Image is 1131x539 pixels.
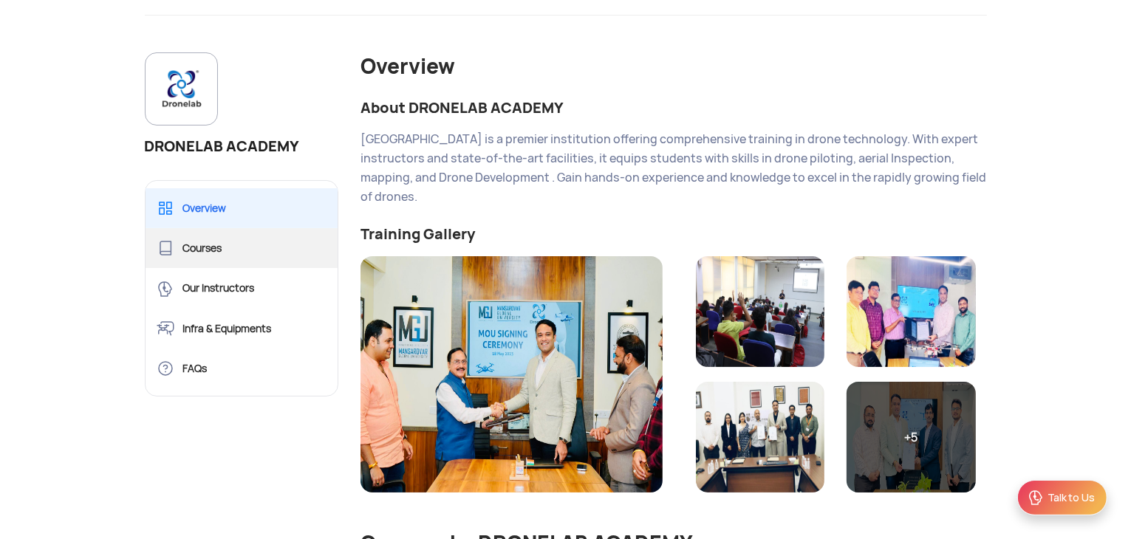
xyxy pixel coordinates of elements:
[361,256,663,492] img: WhatsApp%20Image%202023-07-21%20at%2018.01.07.jpeg
[146,349,338,388] a: FAQs
[847,382,975,492] div: +5
[145,134,339,158] h1: DRONELAB ACADEMY
[146,268,338,308] a: Our Instructors
[361,52,987,80] div: Overview
[696,256,824,367] img: WhatsApp%20Image%202023-07-21%20at%2018.01.05.jpeg
[361,224,987,244] div: Training Gallery
[696,382,824,492] img: WhatsApp%20Image%202023-07-21%20at%2018.23.44.jpeg
[157,65,205,113] img: logo_dronelab.png
[361,98,987,118] div: About DRONELAB ACADEMY
[146,228,338,268] a: Courses
[1027,489,1045,507] img: ic_Support.svg
[847,256,975,367] img: WhatsApp%20Image%202023-07-21%20at%2018.24.05.jpeg
[1048,490,1095,505] div: Talk to Us
[361,130,987,207] div: [GEOGRAPHIC_DATA] is a premier institution offering comprehensive training in drone technology. W...
[146,309,338,349] a: Infra & Equipments
[146,188,338,228] a: Overview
